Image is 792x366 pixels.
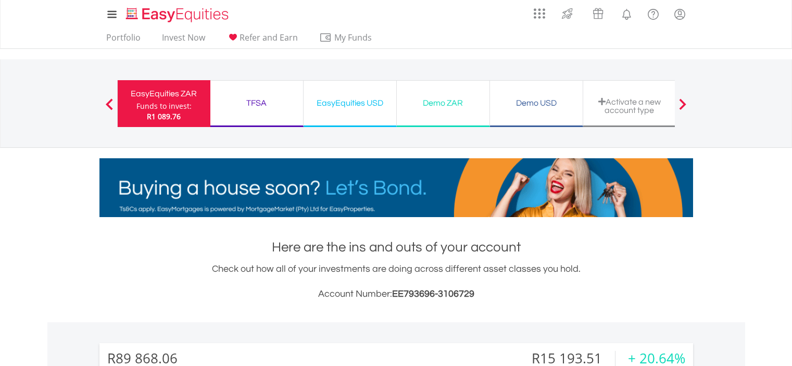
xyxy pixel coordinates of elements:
a: Portfolio [102,32,145,48]
a: Vouchers [583,3,613,22]
img: EasyMortage Promotion Banner [99,158,693,217]
div: EasyEquities USD [310,96,390,110]
div: R89 868.06 [107,351,178,366]
h1: Here are the ins and outs of your account [99,238,693,257]
a: My Profile [667,3,693,26]
a: Invest Now [158,32,209,48]
img: thrive-v2.svg [559,5,576,22]
a: Home page [122,3,233,23]
div: TFSA [217,96,297,110]
span: Refer and Earn [240,32,298,43]
div: Demo USD [496,96,576,110]
h3: Account Number: [99,287,693,301]
div: Funds to invest: [136,101,192,111]
div: EasyEquities ZAR [124,86,204,101]
span: R1 089.76 [147,111,181,121]
img: grid-menu-icon.svg [534,8,545,19]
a: Refer and Earn [222,32,302,48]
img: EasyEquities_Logo.png [124,6,233,23]
a: Notifications [613,3,640,23]
div: + 20.64% [628,351,685,366]
div: R15 193.51 [532,351,615,366]
span: EE793696-3106729 [392,289,474,299]
span: My Funds [319,31,387,44]
a: FAQ's and Support [640,3,667,23]
div: Activate a new account type [589,97,670,115]
a: AppsGrid [527,3,552,19]
img: vouchers-v2.svg [589,5,607,22]
div: Demo ZAR [403,96,483,110]
div: Check out how all of your investments are doing across different asset classes you hold. [99,262,693,301]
